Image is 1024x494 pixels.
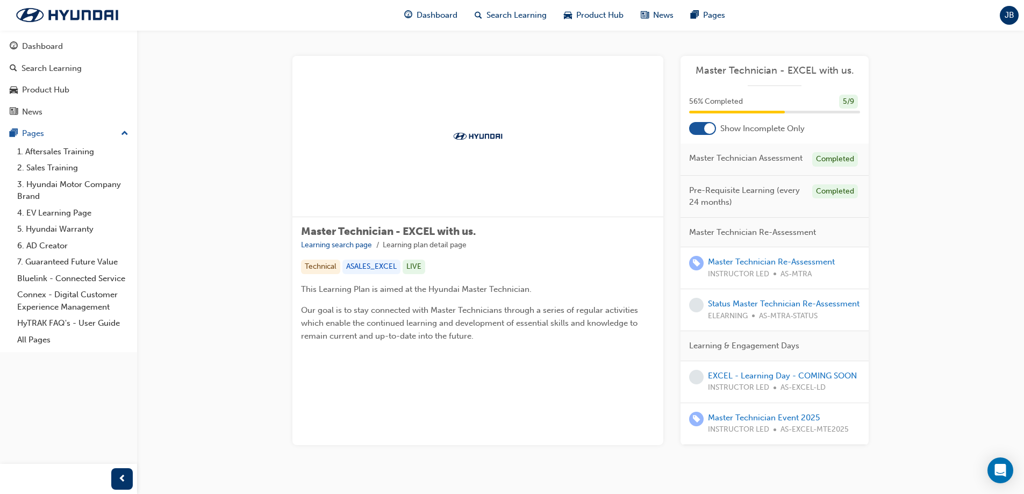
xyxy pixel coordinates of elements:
span: prev-icon [118,472,126,486]
a: News [4,102,133,122]
span: Dashboard [417,9,457,22]
a: 1. Aftersales Training [13,144,133,160]
a: Master Technician Event 2025 [708,413,820,423]
span: AS-EXCEL-LD [780,382,826,394]
div: LIVE [403,260,425,274]
div: Completed [812,152,858,167]
span: ELEARNING [708,310,748,323]
button: DashboardSearch LearningProduct HubNews [4,34,133,124]
a: Learning search page [301,240,372,249]
a: car-iconProduct Hub [555,4,632,26]
span: Product Hub [576,9,624,22]
a: 2. Sales Training [13,160,133,176]
span: learningRecordVerb_NONE-icon [689,370,704,384]
a: Connex - Digital Customer Experience Management [13,287,133,315]
span: news-icon [641,9,649,22]
button: Pages [4,124,133,144]
span: Master Technician - EXCEL with us. [301,225,476,238]
div: 5 / 9 [839,95,858,109]
span: This Learning Plan is aimed at the Hyundai Master Technician. [301,284,532,294]
a: Search Learning [4,59,133,78]
span: AS-EXCEL-MTE2025 [780,424,849,436]
a: pages-iconPages [682,4,734,26]
a: search-iconSearch Learning [466,4,555,26]
span: INSTRUCTOR LED [708,424,769,436]
a: Dashboard [4,37,133,56]
a: EXCEL - Learning Day - COMING SOON [708,371,857,381]
a: 7. Guaranteed Future Value [13,254,133,270]
span: Our goal is to stay connected with Master Technicians through a series of regular activities whic... [301,305,640,341]
div: Dashboard [22,40,63,53]
span: AS-MTRA-STATUS [759,310,818,323]
span: up-icon [121,127,128,141]
span: News [653,9,674,22]
span: Master Technician Assessment [689,152,803,164]
li: Learning plan detail page [383,239,467,252]
span: 56 % Completed [689,96,743,108]
a: Master Technician - EXCEL with us. [689,65,860,77]
a: Master Technician Re-Assessment [708,257,835,267]
span: Show Incomplete Only [720,123,805,135]
img: Trak [5,4,129,26]
a: news-iconNews [632,4,682,26]
span: search-icon [10,64,17,74]
a: Status Master Technician Re-Assessment [708,299,860,309]
div: Product Hub [22,84,69,96]
span: learningRecordVerb_ENROLL-icon [689,256,704,270]
span: AS-MTRA [780,268,812,281]
div: Search Learning [22,62,82,75]
a: guage-iconDashboard [396,4,466,26]
div: Completed [812,184,858,199]
a: Product Hub [4,80,133,100]
span: search-icon [475,9,482,22]
span: learningRecordVerb_NONE-icon [689,298,704,312]
a: 4. EV Learning Page [13,205,133,221]
a: 3. Hyundai Motor Company Brand [13,176,133,205]
span: news-icon [10,108,18,117]
span: car-icon [564,9,572,22]
button: JB [1000,6,1019,25]
span: Pages [703,9,725,22]
a: 6. AD Creator [13,238,133,254]
div: News [22,106,42,118]
span: guage-icon [404,9,412,22]
div: ASALES_EXCEL [342,260,400,274]
span: Learning & Engagement Days [689,340,799,352]
span: car-icon [10,85,18,95]
img: Trak [448,131,507,141]
span: Master Technician Re-Assessment [689,226,816,239]
div: Open Intercom Messenger [987,457,1013,483]
span: pages-icon [691,9,699,22]
span: INSTRUCTOR LED [708,268,769,281]
span: Pre-Requisite Learning (every 24 months) [689,184,804,209]
span: pages-icon [10,129,18,139]
a: Bluelink - Connected Service [13,270,133,287]
span: INSTRUCTOR LED [708,382,769,394]
a: 5. Hyundai Warranty [13,221,133,238]
a: HyTRAK FAQ's - User Guide [13,315,133,332]
span: Search Learning [486,9,547,22]
div: Pages [22,127,44,140]
a: All Pages [13,332,133,348]
span: learningRecordVerb_ENROLL-icon [689,412,704,426]
div: Technical [301,260,340,274]
span: JB [1005,9,1014,22]
span: guage-icon [10,42,18,52]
